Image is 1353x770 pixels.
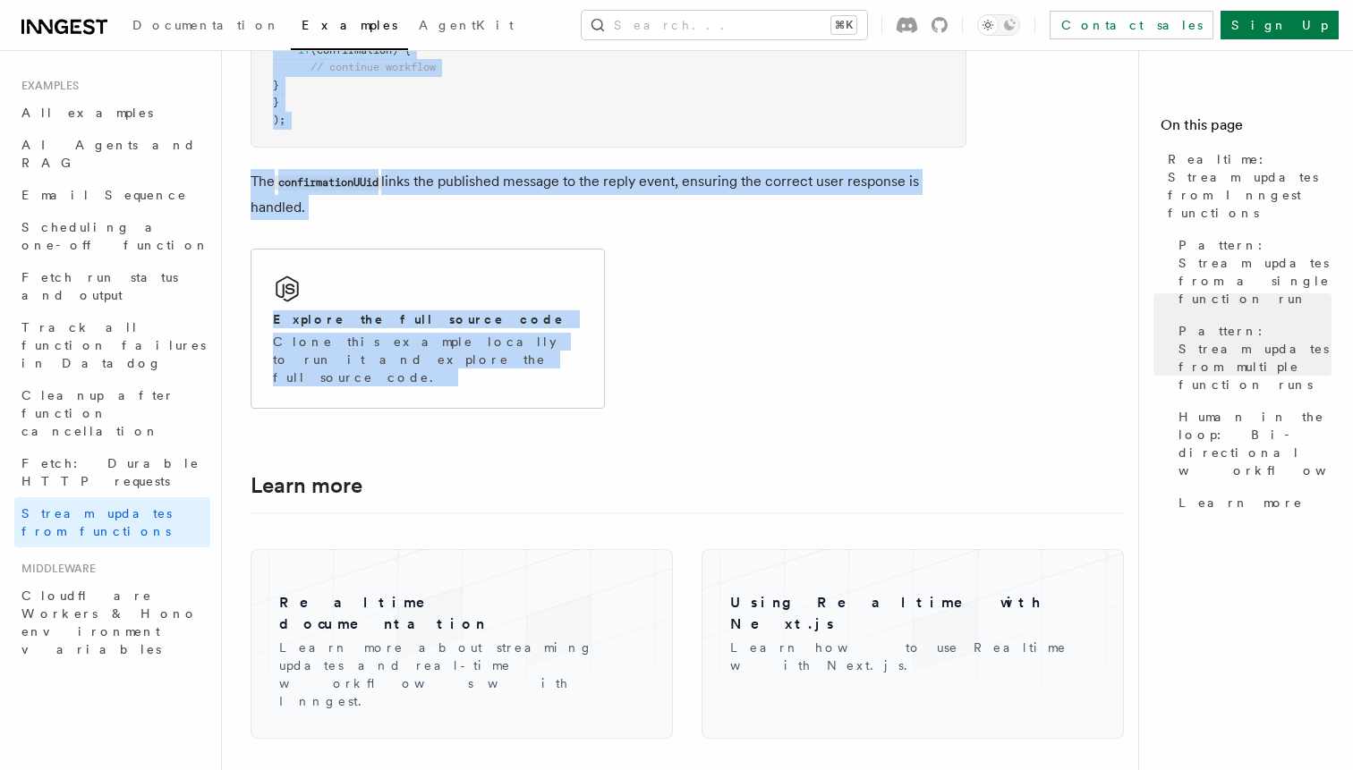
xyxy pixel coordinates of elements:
[21,138,196,170] span: AI Agents and RAG
[21,106,153,120] span: All examples
[273,96,279,108] span: }
[419,18,514,32] span: AgentKit
[21,188,187,202] span: Email Sequence
[831,16,856,34] kbd: ⌘K
[1168,150,1332,222] span: Realtime: Stream updates from Inngest functions
[251,473,362,498] a: Learn more
[1161,114,1332,143] h4: On this page
[251,169,966,220] p: The links the published message to the reply event, ensuring the correct user response is handled.
[279,639,644,710] p: Learn more about streaming updates and real-time workflows with Inngest.
[21,456,200,488] span: Fetch: Durable HTTP requests
[275,175,381,190] code: confirmationUUid
[716,563,1110,689] a: Using Realtime with Next.jsLearn how to use Realtime with Next.js.
[14,562,96,576] span: Middleware
[1171,315,1332,401] a: Pattern: Stream updates from multiple function runs
[14,129,210,179] a: AI Agents and RAG
[311,61,436,73] span: // continue workflow
[273,310,565,328] h2: Explore the full source code
[298,44,311,56] span: if
[21,320,206,370] span: Track all function failures in Datadog
[132,18,280,32] span: Documentation
[977,14,1020,36] button: Toggle dark mode
[14,97,210,129] a: All examples
[21,588,198,656] span: Cloudflare Workers & Hono environment variables
[1171,487,1332,519] a: Learn more
[14,497,210,547] a: Stream updates from functions
[14,261,210,311] a: Fetch run status and output
[1221,11,1339,39] a: Sign Up
[14,379,210,447] a: Cleanup after function cancellation
[14,311,210,379] a: Track all function failures in Datadog
[730,639,1095,674] p: Learn how to use Realtime with Next.js.
[1179,322,1332,393] span: Pattern: Stream updates from multiple function runs
[21,270,178,302] span: Fetch run status and output
[14,447,210,497] a: Fetch: Durable HTTP requests
[14,580,210,665] a: Cloudflare Workers & Hono environment variables
[265,563,659,724] a: Realtime documentationLearn more about streaming updates and real-time workflows with Inngest.
[302,18,397,32] span: Examples
[14,79,79,93] span: Examples
[1179,494,1303,512] span: Learn more
[730,592,1095,635] h3: Using Realtime with Next.js
[1171,401,1332,487] a: Human in the loop: Bi-directional workflows
[21,506,172,538] span: Stream updates from functions
[408,5,524,48] a: AgentKit
[21,220,209,252] span: Scheduling a one-off function
[279,592,644,635] h3: Realtime documentation
[21,388,174,438] span: Cleanup after function cancellation
[582,11,867,39] button: Search...⌘K
[14,179,210,211] a: Email Sequence
[273,79,279,91] span: }
[291,5,408,50] a: Examples
[273,333,583,386] p: Clone this example locally to run it and explore the full source code.
[251,249,605,409] a: Explore the full source codeClone this example locally to run it and explore the full source code.
[122,5,291,48] a: Documentation
[1161,143,1332,229] a: Realtime: Stream updates from Inngest functions
[1171,229,1332,315] a: Pattern: Stream updates from a single function run
[273,114,285,126] span: );
[1179,236,1332,308] span: Pattern: Stream updates from a single function run
[1050,11,1213,39] a: Contact sales
[311,44,411,56] span: (confirmation) {
[14,211,210,261] a: Scheduling a one-off function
